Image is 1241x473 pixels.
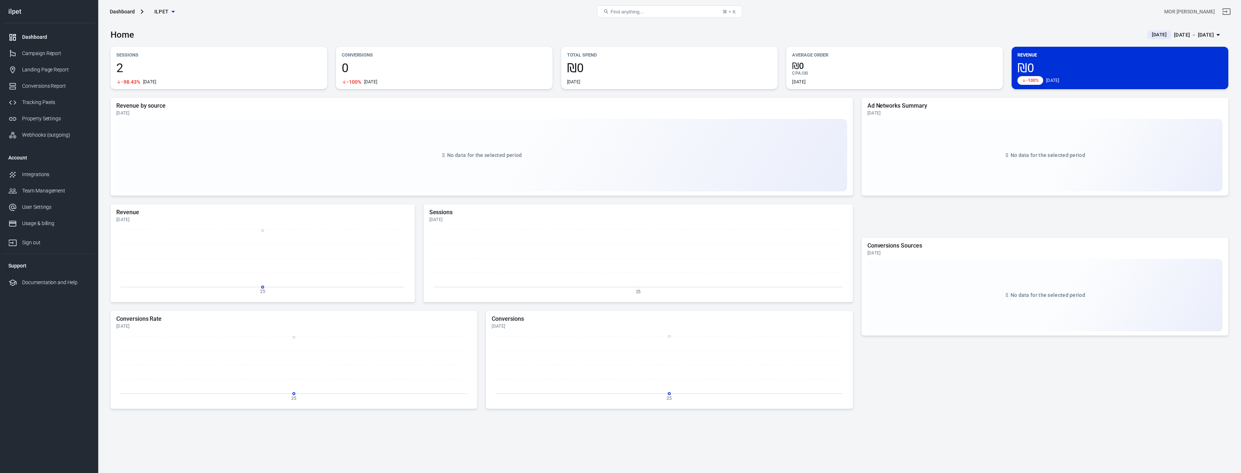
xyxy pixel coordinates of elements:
[3,215,95,232] a: Usage & billing
[116,209,409,216] h5: Revenue
[116,217,409,223] div: [DATE]
[22,99,89,106] div: Tracking Pixels
[1011,292,1085,298] span: No data for the selected period
[1046,78,1059,83] div: [DATE]
[3,232,95,251] a: Sign out
[260,289,265,294] tspan: 25
[364,79,378,85] div: [DATE]
[22,33,89,41] div: Dashboard
[116,51,321,59] p: Sessions
[867,250,1223,256] div: [DATE]
[1218,3,1235,20] a: Sign out
[22,171,89,178] div: Integrations
[22,131,89,139] div: Webhooks (outgoing)
[792,62,997,70] span: ₪0
[111,30,134,40] h3: Home
[1164,8,1215,16] div: Account id: MBZuPSxE
[867,102,1223,109] h5: Ad Networks Summary
[1017,51,1223,59] p: Revenue
[567,79,580,85] div: [DATE]
[1174,30,1214,40] div: [DATE] － [DATE]
[110,8,135,15] div: Dashboard
[116,102,847,109] h5: Revenue by source
[1149,31,1170,38] span: [DATE]
[22,203,89,211] div: User Settings
[802,71,808,76] span: ₪0
[3,127,95,143] a: Webhooks (outgoing)
[429,209,847,216] h5: Sessions
[429,217,847,223] div: [DATE]
[116,323,471,329] div: [DATE]
[342,62,547,74] span: 0
[492,323,847,329] div: [DATE]
[722,9,736,14] div: ⌘ + K
[567,51,772,59] p: Total Spend
[116,315,471,323] h5: Conversions Rate
[597,5,742,18] button: Find anything...⌘ + K
[3,62,95,78] a: Landing Page Report
[22,115,89,123] div: Property Settings
[143,79,157,85] div: [DATE]
[121,79,140,84] span: -98.43%
[667,395,672,401] tspan: 25
[492,315,847,323] h5: Conversions
[146,5,183,18] button: ilpet
[291,395,296,401] tspan: 25
[3,111,95,127] a: Property Settings
[3,45,95,62] a: Campaign Report
[792,51,997,59] p: Average Order
[3,183,95,199] a: Team Management
[3,166,95,183] a: Integrations
[22,82,89,90] div: Conversions Report
[1142,29,1228,41] button: [DATE][DATE] － [DATE]
[3,199,95,215] a: User Settings
[22,239,89,246] div: Sign out
[3,94,95,111] a: Tracking Pixels
[347,79,361,84] span: -100%
[3,149,95,166] li: Account
[116,62,321,74] span: 2
[447,152,522,158] span: No data for the selected period
[3,257,95,274] li: Support
[154,7,169,16] span: ilpet
[611,9,644,14] span: Find anything...
[22,279,89,286] div: Documentation and Help
[1017,62,1223,74] span: ₪0
[867,110,1223,116] div: [DATE]
[3,78,95,94] a: Conversions Report
[22,187,89,195] div: Team Management
[22,50,89,57] div: Campaign Report
[792,79,805,85] div: [DATE]
[22,66,89,74] div: Landing Page Report
[636,289,641,294] tspan: 25
[342,51,547,59] p: Conversions
[1026,78,1039,83] span: -100%
[22,220,89,227] div: Usage & billing
[3,8,95,15] div: ilpet
[867,242,1223,249] h5: Conversions Sources
[792,71,802,76] span: CPA :
[567,62,772,74] span: ₪0
[3,29,95,45] a: Dashboard
[1011,152,1085,158] span: No data for the selected period
[116,110,847,116] div: [DATE]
